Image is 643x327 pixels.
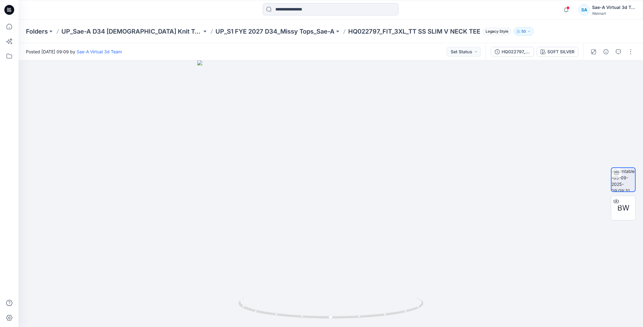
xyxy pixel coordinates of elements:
[514,27,534,36] button: 50
[617,202,629,214] span: BW
[483,28,511,35] span: Legacy Style
[592,11,635,16] div: Walmart
[537,47,578,57] button: SOFT SILVER
[601,47,611,57] button: Details
[547,48,574,55] div: SOFT SILVER
[521,28,526,35] p: 50
[215,27,335,36] a: UP_S1 FYE 2027 D34_Missy Tops_Sae-A
[61,27,202,36] a: UP_Sae-A D34 [DEMOGRAPHIC_DATA] Knit Tops
[578,4,590,15] div: SA
[26,27,48,36] a: Folders
[348,27,480,36] p: HQ022797_FIT_3XL_TT SS SLIM V NECK TEE
[26,48,122,55] span: Posted [DATE] 09:09 by
[592,4,635,11] div: Sae-A Virtual 3d Team
[612,168,635,191] img: turntable-05-09-2025-09:09:31
[77,49,122,54] a: Sae-A Virtual 3d Team
[480,27,511,36] button: Legacy Style
[502,48,530,55] div: HQ022797_FIT_3XL
[491,47,534,57] button: HQ022797_FIT_3XL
